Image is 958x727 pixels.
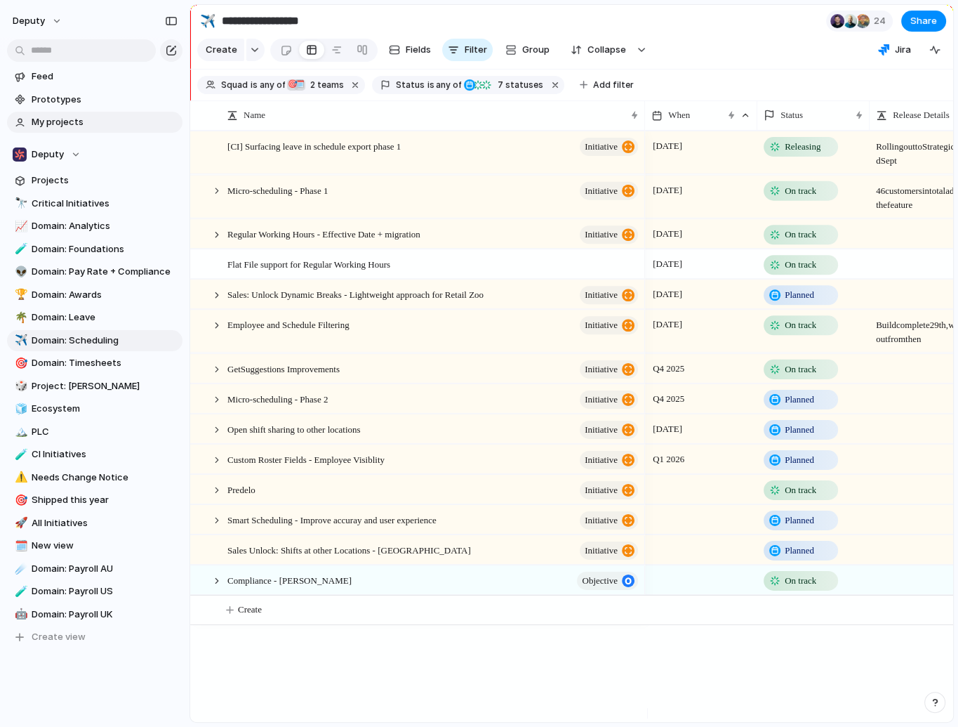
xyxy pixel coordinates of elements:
button: deputy [6,10,69,32]
span: Planned [785,422,814,436]
button: Filter [442,39,493,61]
button: initiative [580,541,638,559]
span: [DATE] [649,138,686,155]
a: 🤖Domain: Payroll UK [7,604,182,625]
span: Planned [785,513,814,527]
span: Regular Working Hours - Effective Date + migration [227,225,420,242]
button: 🏆 [13,288,27,302]
span: initiative [585,419,618,439]
span: Jira [895,43,911,57]
div: 🗓️ [294,79,305,91]
span: On track [785,183,816,197]
span: [DATE] [649,420,686,437]
span: Planned [785,392,814,406]
button: objective [577,571,638,589]
div: 🧊 [15,401,25,417]
span: Domain: Scheduling [32,334,178,348]
button: 🎯🗓️2 teams [286,77,347,93]
span: 7 [493,79,505,90]
div: 🌴 [15,310,25,326]
span: Open shift sharing to other locations [227,420,361,436]
span: GetSuggestions Improvements [227,360,340,376]
div: 👽Domain: Pay Rate + Compliance [7,261,182,282]
div: 🎲Project: [PERSON_NAME] [7,376,182,397]
button: initiative [580,480,638,499]
span: 24 [874,14,890,28]
div: 🧪Domain: Foundations [7,239,182,260]
span: initiative [585,389,618,409]
div: 🎯 [15,355,25,372]
div: 🧊Ecosystem [7,398,182,419]
a: ☄️Domain: Payroll AU [7,558,182,579]
span: Domain: Awards [32,288,178,302]
div: 📈Domain: Analytics [7,216,182,237]
span: PLC [32,425,178,439]
button: initiative [580,390,638,408]
button: ✈️ [197,10,219,32]
span: Filter [465,43,487,57]
button: Create [197,39,244,61]
button: 🎯 [13,493,27,507]
button: initiative [580,138,638,156]
button: 🤖 [13,608,27,622]
span: Planned [785,543,814,557]
div: ✈️ [15,332,25,348]
span: Add filter [593,79,634,91]
span: Flat File support for Regular Working Hours [227,256,390,272]
span: Releasing [785,140,820,154]
span: Sales Unlock: Shifts at other Locations - [GEOGRAPHIC_DATA] [227,541,471,557]
button: 🌴 [13,310,27,325]
button: ☄️ [13,562,27,576]
a: 🎯Shipped this year [7,490,182,511]
span: Prototypes [32,93,178,107]
span: [DATE] [649,256,686,273]
div: 🏔️ [15,424,25,440]
button: initiative [580,225,638,244]
span: Group [522,43,550,57]
span: On track [785,483,816,497]
span: any of [434,79,462,91]
span: Status [780,108,803,122]
button: Add filter [571,75,642,95]
span: On track [785,318,816,332]
span: initiative [585,225,618,244]
span: objective [582,570,618,590]
button: Create view [7,627,182,648]
button: 🏔️ [13,425,27,439]
span: On track [785,362,816,376]
span: Micro-scheduling - Phase 1 [227,181,328,197]
button: Deputy [7,144,182,165]
span: Smart Scheduling - Improve accuray and user experience [227,511,437,527]
button: 🗓️ [13,539,27,553]
span: [DATE] [649,181,686,198]
button: initiative [580,181,638,199]
button: 🚀 [13,516,27,530]
button: initiative [580,360,638,378]
div: 🤖 [15,606,25,622]
span: Create [206,43,237,57]
span: any of [258,79,285,91]
span: is [251,79,258,91]
div: 🎯Domain: Timesheets [7,353,182,374]
div: 🧪 [15,447,25,463]
button: 🧊 [13,402,27,416]
a: 🚀All Initiatives [7,513,182,534]
span: Domain: Payroll US [32,584,178,598]
a: 🔭Critical Initiatives [7,193,182,214]
a: 🗓️New view [7,535,182,556]
span: Domain: Payroll UK [32,608,178,622]
a: 🏆Domain: Awards [7,284,182,306]
button: Collapse [562,39,633,61]
span: initiative [585,510,618,530]
span: Release Details [893,108,950,122]
span: Status [396,79,425,91]
div: 📈 [15,218,25,235]
div: 🎯 [287,79,298,91]
span: Ecosystem [32,402,178,416]
button: 👽 [13,265,27,279]
span: initiative [585,450,618,469]
span: [CI] Surfacing leave in schedule export phase 1 [227,138,401,154]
